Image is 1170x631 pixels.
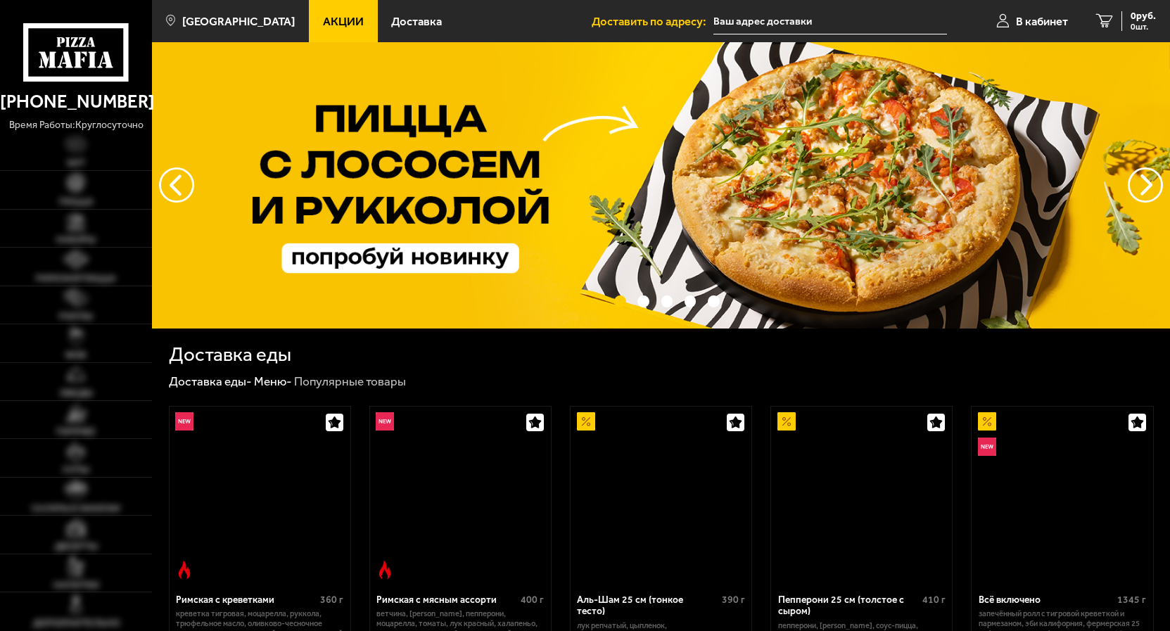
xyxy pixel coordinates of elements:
span: Дополнительно [33,618,120,627]
img: Новинка [978,438,996,456]
div: Римская с мясным ассорти [376,594,517,606]
span: Пицца [59,197,94,206]
img: Острое блюдо [175,561,193,579]
div: Аль-Шам 25 см (тонкое тесто) [577,594,718,618]
span: Салаты и закуски [32,504,120,513]
span: Доставить по адресу: [592,15,713,27]
button: точки переключения [637,295,649,307]
span: Римская пицца [36,274,116,283]
span: Роллы [59,312,93,321]
input: Ваш адрес доставки [713,8,948,34]
a: АкционныйНовинкаВсё включено [972,407,1152,585]
span: Наборы [56,235,96,244]
span: Супы [63,465,89,474]
span: 0 шт. [1131,23,1156,31]
img: Новинка [376,412,394,431]
a: АкционныйПепперони 25 см (толстое с сыром) [771,407,952,585]
span: [GEOGRAPHIC_DATA] [182,15,295,27]
a: Меню- [254,374,292,388]
a: АкционныйАль-Шам 25 см (тонкое тесто) [571,407,751,585]
button: точки переключения [661,295,673,307]
a: НовинкаОстрое блюдоРимская с креветками [170,407,350,585]
button: точки переключения [614,295,626,307]
span: Горячее [56,427,96,436]
div: Пепперони 25 см (толстое с сыром) [778,594,919,618]
span: Доставка [391,15,442,27]
div: Римская с креветками [176,594,317,606]
button: следующий [159,167,194,203]
img: Акционный [978,412,996,431]
button: предыдущий [1128,167,1163,203]
span: 390 г [722,594,745,606]
div: Всё включено [979,594,1114,606]
span: 0 руб. [1131,11,1156,21]
span: Десерты [55,542,98,551]
span: Напитки [53,580,99,589]
button: точки переключения [708,295,720,307]
span: В кабинет [1016,15,1068,27]
span: 360 г [320,594,343,606]
img: Новинка [175,412,193,431]
span: 410 г [922,594,946,606]
span: 1345 г [1117,594,1146,606]
img: Острое блюдо [376,561,394,579]
span: Обеды [60,388,93,397]
a: Доставка еды- [169,374,252,388]
img: Акционный [777,412,796,431]
span: WOK [65,350,87,359]
div: Популярные товары [294,374,406,390]
span: 400 г [521,594,544,606]
a: НовинкаОстрое блюдоРимская с мясным ассорти [370,407,551,585]
h1: Доставка еды [169,345,291,364]
span: Акции [323,15,364,27]
span: Хит [67,158,85,167]
button: точки переключения [685,295,697,307]
img: Акционный [577,412,595,431]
